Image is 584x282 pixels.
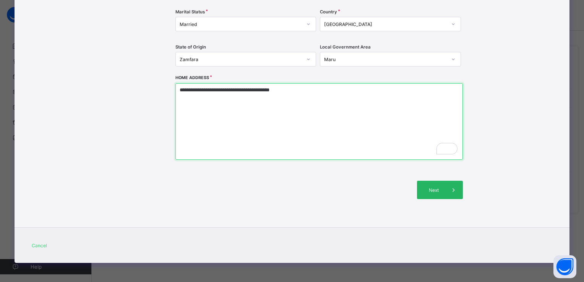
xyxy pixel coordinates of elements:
span: Local Government Area [320,44,371,50]
div: Zamfara [180,56,302,62]
span: Next [423,187,444,193]
label: Home Address [175,75,209,80]
textarea: To enrich screen reader interactions, please activate Accessibility in Grammarly extension settings [175,83,463,160]
span: Cancel [32,243,47,248]
span: Marital Status [175,9,205,15]
div: Married [180,21,302,27]
div: Maru [324,57,446,62]
button: Open asap [553,255,576,278]
span: State of Origin [175,44,206,50]
span: Country [320,9,337,15]
div: [GEOGRAPHIC_DATA] [324,21,446,27]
